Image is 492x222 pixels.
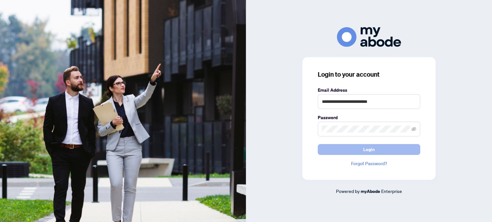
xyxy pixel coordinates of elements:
[337,27,401,47] img: ma-logo
[318,70,420,79] h3: Login to your account
[336,188,360,194] span: Powered by
[318,144,420,155] button: Login
[318,160,420,167] a: Forgot Password?
[318,114,420,121] label: Password
[361,188,380,195] a: myAbode
[318,87,420,94] label: Email Address
[381,188,402,194] span: Enterprise
[412,127,416,131] span: eye-invisible
[363,144,375,155] span: Login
